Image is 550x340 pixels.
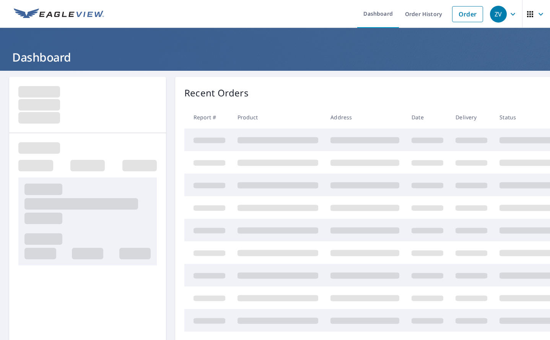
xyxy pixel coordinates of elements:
a: Order [452,6,483,22]
p: Recent Orders [184,86,249,100]
th: Report # [184,106,231,129]
th: Date [405,106,449,129]
th: Delivery [449,106,493,129]
img: EV Logo [14,8,104,20]
h1: Dashboard [9,49,541,65]
div: ZV [490,6,507,23]
th: Address [324,106,405,129]
th: Product [231,106,324,129]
